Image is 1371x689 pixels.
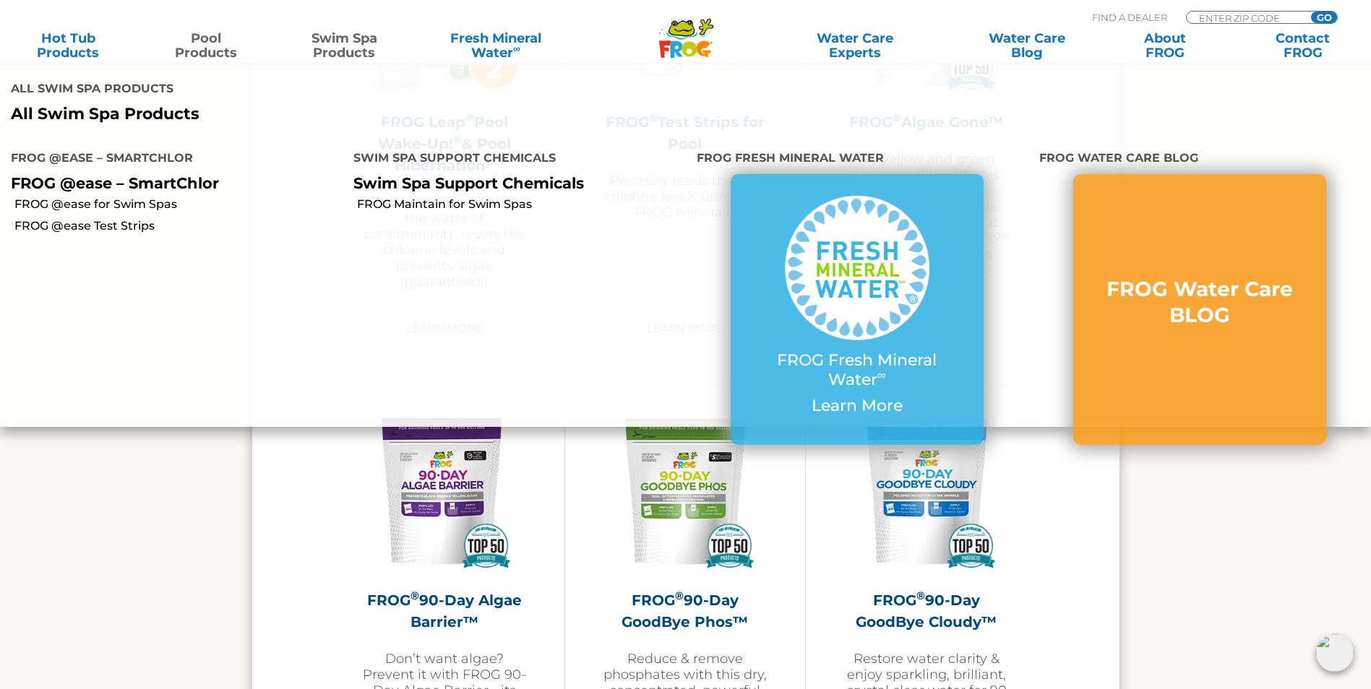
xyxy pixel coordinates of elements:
a: ContactFROG [1249,31,1357,60]
h3: FROG Water Care BLOG [1102,276,1297,329]
sup: ® [411,589,419,602]
a: FROG Fresh Mineral Water∞ Learn More [760,196,955,422]
a: All Swim Spa Products [11,105,675,123]
h4: FROG Water Care BLOG [1039,145,1360,174]
a: FROG @ease for Swim Spas [14,196,343,212]
p: FROG Fresh Mineral Water [760,351,955,389]
h2: FROG 90-Day Algae Barrier™ [361,589,528,633]
h4: FROG @ease – SmartChlor [11,145,332,174]
sup: ® [675,589,684,602]
h4: All Swim Spa Products [11,76,675,105]
sup: ∞ [513,43,520,54]
a: FROG Maintain for Swim Spas [357,196,685,212]
h4: FROG Fresh Mineral Water [697,145,1018,174]
img: 90-DAY-ALGAE-BARRIER-30K-FRONTVIEW-FORM_PSN.webp [361,407,528,575]
a: Fresh MineralWater∞ [429,31,563,60]
img: openIcon [1316,634,1354,672]
input: GO [1311,12,1337,23]
sup: ∞ [877,368,886,382]
a: PoolProducts [152,31,260,60]
sup: ® [916,589,925,602]
h4: Swim Spa Support Chemicals [353,145,674,174]
input: Zip Code Form [1198,12,1295,24]
p: Swim Spa Support Chemicals [353,174,674,192]
img: 90-DAY-GOODBYE-CLOUDY-30K-FRONTVIEW-FORM_PSN.webp [843,407,1010,575]
p: Find A Dealer [1092,11,1167,24]
a: Hot TubProducts [14,31,122,60]
a: FROG @ease Test Strips [14,218,343,234]
p: FROG @ease – SmartChlor [11,174,332,192]
a: Swim SpaProducts [291,31,398,60]
img: 90-DAY-GOODBYE-PHOS-30K-FRONTVIEW-FORM_PSN.webp [601,407,769,575]
a: FROG Water Care BLOG [1102,276,1297,343]
a: Water CareExperts [768,31,942,60]
a: AboutFROG [1111,31,1219,60]
p: Learn More [760,396,955,415]
h2: FROG 90-Day GoodBye Phos™ [601,589,769,633]
h2: FROG 90-Day GoodBye Cloudy™ [842,589,1010,633]
a: Water CareBlog [973,31,1080,60]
